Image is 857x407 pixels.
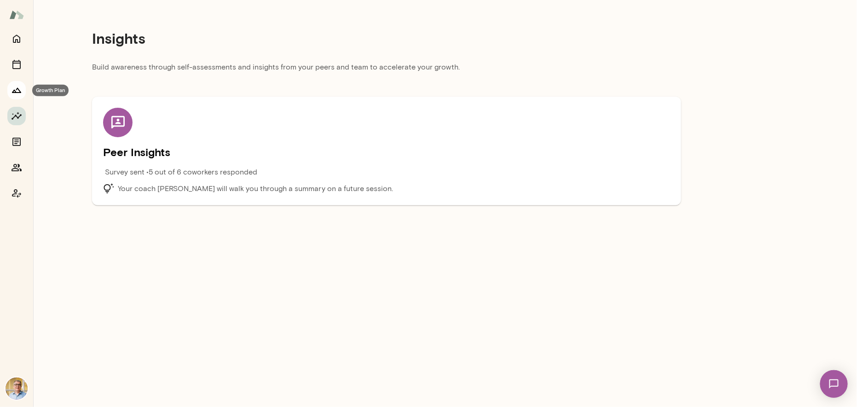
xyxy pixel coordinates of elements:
[7,133,26,151] button: Documents
[7,81,26,99] button: Growth Plan
[9,6,24,23] img: Mento
[7,107,26,125] button: Insights
[103,145,670,159] h5: Peer Insights
[7,55,26,74] button: Sessions
[7,184,26,203] button: Coach app
[118,183,393,194] p: Your coach [PERSON_NAME] will walk you through a summary on a future session.
[105,167,257,178] p: Survey sent • 5 out of 6 coworkers responded
[32,85,69,96] div: Growth Plan
[7,29,26,48] button: Home
[6,378,28,400] img: Scott Bowie
[7,158,26,177] button: Members
[92,97,681,205] div: Peer Insights Survey sent •5 out of 6 coworkers respondedYour coach [PERSON_NAME] will walk you t...
[92,29,145,47] h4: Insights
[92,62,681,78] p: Build awareness through self-assessments and insights from your peers and team to accelerate your...
[103,108,670,194] div: Peer Insights Survey sent •5 out of 6 coworkers respondedYour coach [PERSON_NAME] will walk you t...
